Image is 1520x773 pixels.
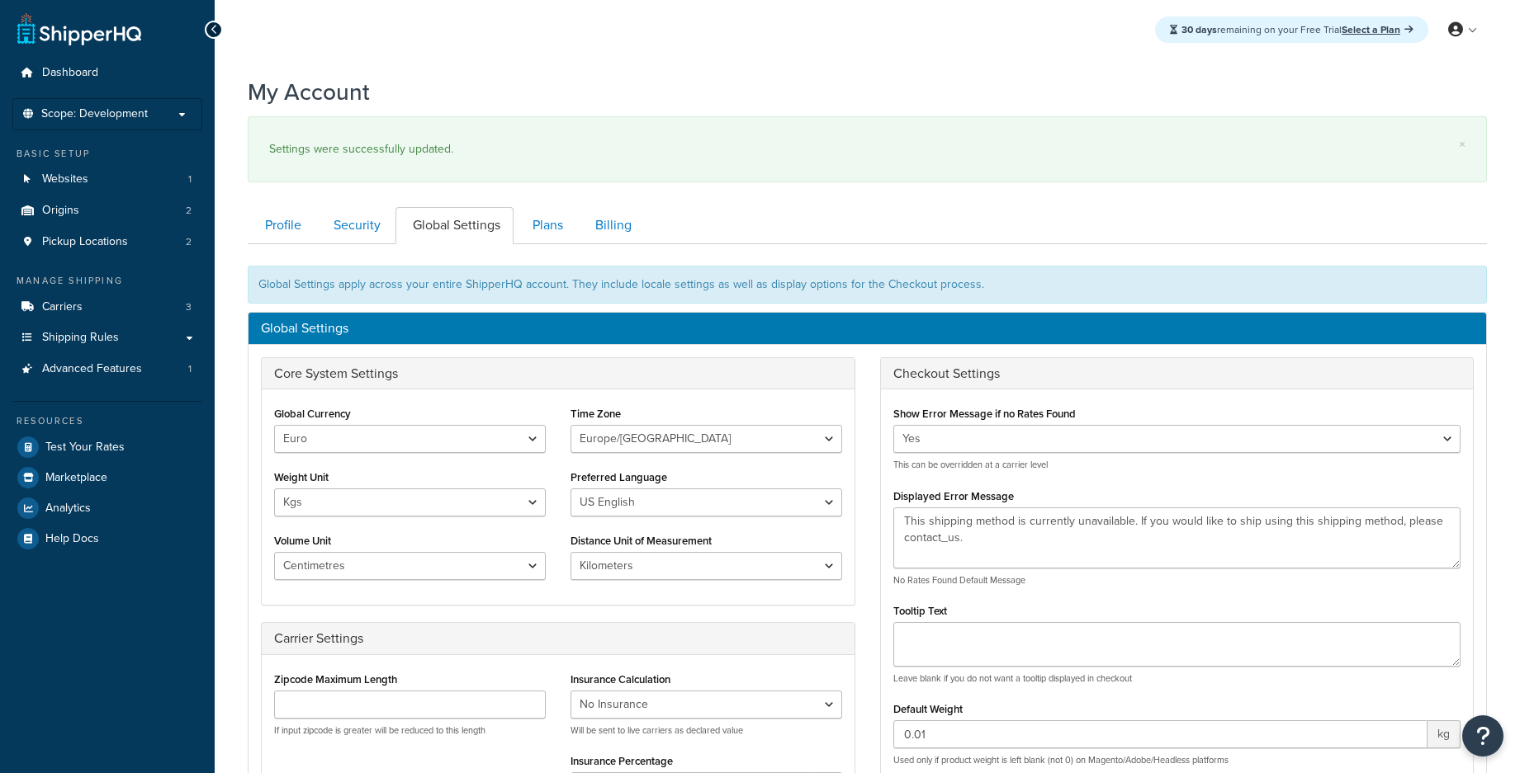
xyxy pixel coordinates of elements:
[1181,22,1217,37] strong: 30 days
[17,12,141,45] a: ShipperHQ Home
[12,58,202,88] a: Dashboard
[893,574,1461,587] p: No Rates Found Default Message
[571,408,621,420] label: Time Zone
[274,366,842,381] h3: Core System Settings
[12,196,202,226] a: Origins 2
[12,292,202,323] li: Carriers
[12,227,202,257] a: Pickup Locations 2
[893,408,1076,420] label: Show Error Message if no Rates Found
[42,66,98,80] span: Dashboard
[45,441,125,455] span: Test Your Rates
[316,207,394,244] a: Security
[186,235,192,249] span: 2
[12,323,202,353] a: Shipping Rules
[274,471,329,483] label: Weight Unit
[274,631,842,646] h3: Carrier Settings
[571,471,667,483] label: Preferred Language
[12,274,202,288] div: Manage Shipping
[571,535,712,547] label: Distance Unit of Measurement
[12,227,202,257] li: Pickup Locations
[274,408,351,420] label: Global Currency
[42,300,83,314] span: Carriers
[12,414,202,428] div: Resources
[893,672,1461,685] p: Leave blank if you do not want a tooltip displayed in checkout
[12,147,202,161] div: Basic Setup
[45,532,99,546] span: Help Docs
[1459,138,1466,151] a: ×
[42,235,128,249] span: Pickup Locations
[893,490,1014,502] label: Displayed Error Message
[248,76,370,108] h1: My Account
[188,362,192,376] span: 1
[1428,720,1461,748] span: kg
[1462,715,1503,757] button: Open Resource Center
[248,207,315,244] a: Profile
[274,673,397,686] label: Zipcode Maximum Length
[261,321,1474,336] h3: Global Settings
[578,207,645,244] a: Billing
[12,164,202,195] a: Websites 1
[12,432,202,462] a: Test Your Rates
[248,266,1487,304] div: Global Settings apply across your entire ShipperHQ account. They include locale settings as well ...
[274,724,546,737] p: If input zipcode is greater will be reduced to this length
[893,459,1461,471] p: This can be overridden at a carrier level
[269,138,1466,161] div: Settings were successfully updated.
[186,300,192,314] span: 3
[395,207,514,244] a: Global Settings
[42,172,88,186] span: Websites
[12,354,202,384] a: Advanced Features 1
[12,164,202,195] li: Websites
[188,172,192,186] span: 1
[571,673,670,686] label: Insurance Calculation
[893,605,947,617] label: Tooltip Text
[274,535,331,547] label: Volume Unit
[893,507,1461,568] textarea: This shipping method is currently unavailable. If you would like to ship using this shipping meth...
[12,196,202,226] li: Origins
[515,207,576,244] a: Plans
[41,107,148,121] span: Scope: Development
[186,204,192,218] span: 2
[42,331,119,345] span: Shipping Rules
[893,366,1461,381] h3: Checkout Settings
[893,754,1461,766] p: Used only if product weight is left blank (not 0) on Magento/Adobe/Headless platforms
[893,703,963,715] label: Default Weight
[12,354,202,384] li: Advanced Features
[45,502,91,516] span: Analytics
[45,471,107,485] span: Marketplace
[12,493,202,523] a: Analytics
[42,362,142,376] span: Advanced Features
[571,724,842,737] p: Will be sent to live carriers as declared value
[1155,16,1428,43] div: remaining on your Free Trial
[42,204,79,218] span: Origins
[12,292,202,323] a: Carriers 3
[571,755,673,767] label: Insurance Percentage
[12,463,202,493] a: Marketplace
[1342,22,1413,37] a: Select a Plan
[12,524,202,554] a: Help Docs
